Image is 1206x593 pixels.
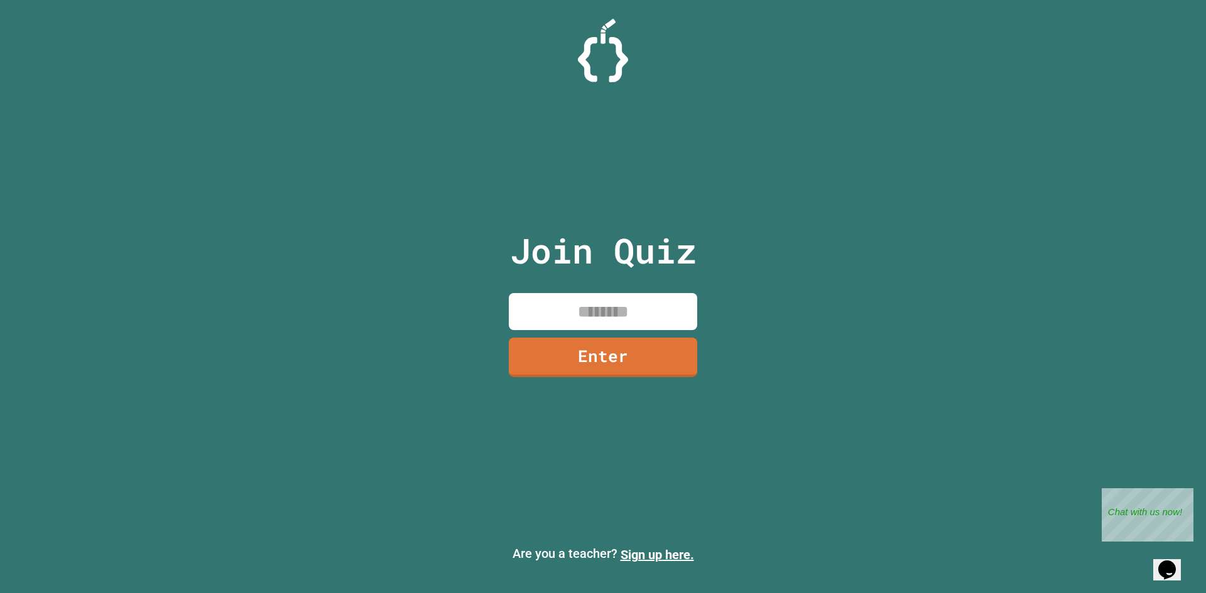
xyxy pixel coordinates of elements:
a: Sign up here. [621,547,694,562]
iframe: chat widget [1102,488,1193,542]
p: Join Quiz [510,225,697,277]
img: Logo.svg [578,19,628,82]
p: Are you a teacher? [10,544,1196,564]
iframe: chat widget [1153,543,1193,580]
a: Enter [509,338,697,377]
